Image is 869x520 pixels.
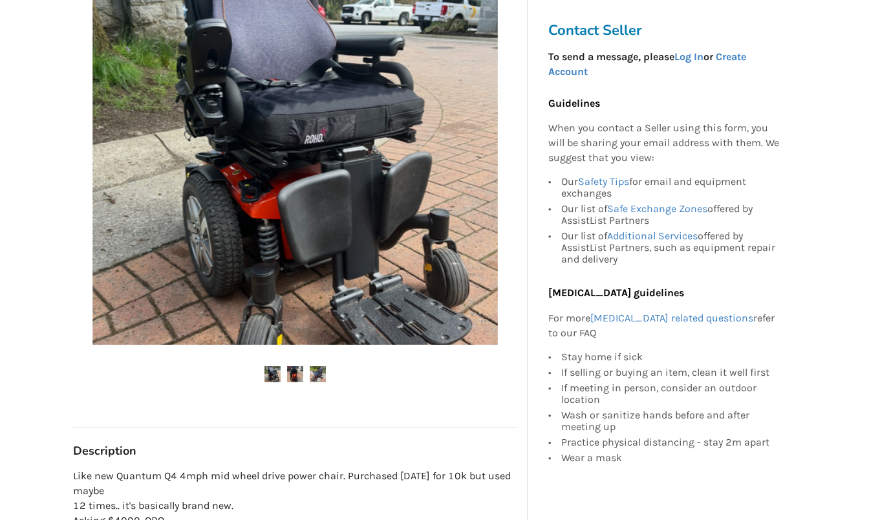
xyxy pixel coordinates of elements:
h3: Contact Seller [548,21,786,39]
a: Safe Exchange Zones [607,202,707,215]
div: Stay home if sick [561,351,780,365]
a: Additional Services [607,230,698,242]
p: When you contact a Seller using this form, you will be sharing your email address with them. We s... [548,122,780,166]
div: Our list of offered by AssistList Partners [561,201,780,228]
b: [MEDICAL_DATA] guidelines [548,287,684,299]
div: Wear a mask [561,450,780,464]
div: Wash or sanitize hands before and after meeting up [561,407,780,435]
img: like new quantum 4 mid wheel drive power chair-wheelchair-mobility-north vancouver-assistlist-lis... [310,366,326,382]
a: [MEDICAL_DATA] related questions [590,312,753,324]
img: like new quantum 4 mid wheel drive power chair-wheelchair-mobility-north vancouver-assistlist-lis... [287,366,303,382]
div: If selling or buying an item, clean it well first [561,365,780,380]
div: Practice physical distancing - stay 2m apart [561,435,780,450]
b: Guidelines [548,97,600,109]
div: Our for email and equipment exchanges [561,176,780,201]
img: like new quantum 4 mid wheel drive power chair-wheelchair-mobility-north vancouver-assistlist-lis... [264,366,281,382]
a: Safety Tips [578,175,629,188]
h3: Description [73,444,517,459]
div: Our list of offered by AssistList Partners, such as equipment repair and delivery [561,228,780,265]
a: Log In [674,50,703,63]
strong: To send a message, please or [548,50,746,78]
p: For more refer to our FAQ [548,311,780,341]
div: If meeting in person, consider an outdoor location [561,380,780,407]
